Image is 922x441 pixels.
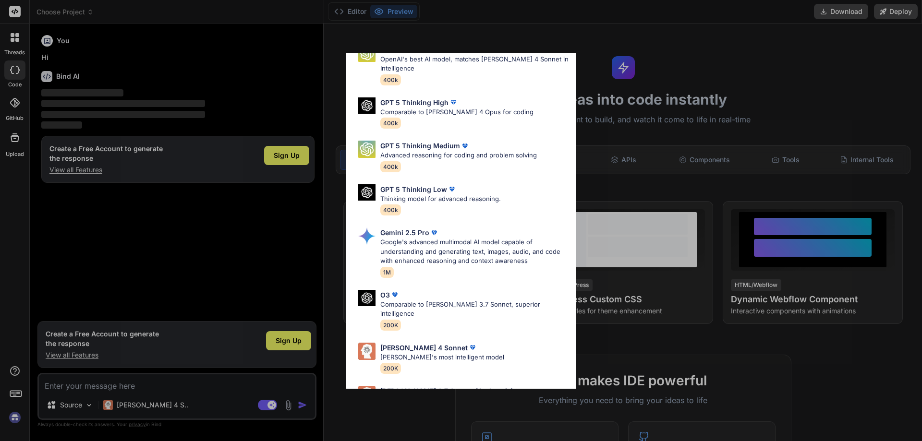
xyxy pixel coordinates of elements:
p: Comparable to [PERSON_NAME] 4 Opus for coding [380,107,534,117]
img: Pick Models [358,386,376,403]
p: Comparable to [PERSON_NAME] 3.7 Sonnet, superior intelligence [380,300,569,319]
span: 400k [380,204,401,215]
span: 1M [380,267,394,278]
img: Pick Models [358,184,376,201]
span: 400k [380,118,401,129]
p: [PERSON_NAME]'s most intelligent model [380,353,504,362]
p: GPT 5 Thinking High [380,97,449,107]
p: [PERSON_NAME] 3.7 Sonnet (Anthropic) [380,386,513,396]
img: Pick Models [358,97,376,114]
img: premium [429,228,439,238]
p: Advanced reasoning for coding and problem solving [380,151,537,160]
img: premium [449,97,458,107]
img: Pick Models [358,141,376,158]
p: Gemini 2.5 Pro [380,227,429,238]
img: Pick Models [358,290,376,307]
span: 400k [380,74,401,85]
p: O3 [380,290,390,300]
span: 200K [380,320,401,331]
img: Pick Models [358,45,376,62]
p: Google's advanced multimodal AI model capable of understanding and generating text, images, audio... [380,238,569,266]
p: GPT 5 Thinking Low [380,184,447,194]
img: premium [468,343,477,352]
span: 400k [380,161,401,172]
span: 200K [380,363,401,374]
img: Pick Models [358,227,376,245]
p: [PERSON_NAME] 4 Sonnet [380,343,468,353]
img: premium [390,290,400,299]
p: Thinking model for advanced reasoning. [380,194,501,204]
img: Pick Models [358,343,376,360]
p: GPT 5 Thinking Medium [380,141,460,151]
img: premium [513,386,523,396]
img: premium [460,141,470,151]
p: OpenAI's best AI model, matches [PERSON_NAME] 4 Sonnet in Intelligence [380,55,569,73]
img: premium [447,184,457,194]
